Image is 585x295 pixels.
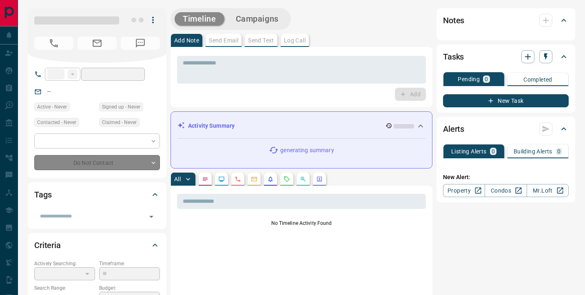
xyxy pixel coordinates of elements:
p: 0 [557,149,561,154]
svg: Lead Browsing Activity [218,176,225,182]
p: generating summary [280,146,334,155]
svg: Agent Actions [316,176,323,182]
p: New Alert: [443,173,569,182]
svg: Listing Alerts [267,176,274,182]
button: Timeline [175,12,224,26]
p: Search Range: [34,284,95,292]
a: -- [47,88,51,95]
h2: Notes [443,14,464,27]
span: Claimed - Never [102,118,137,126]
span: Active - Never [37,103,67,111]
p: 0 [492,149,495,154]
span: Signed up - Never [102,103,140,111]
a: Condos [485,184,527,197]
p: Add Note [174,38,199,43]
div: Do Not Contact [34,155,160,170]
p: Completed [523,77,552,82]
div: Alerts [443,119,569,139]
p: Activity Summary [188,122,235,130]
p: Listing Alerts [451,149,487,154]
span: Contacted - Never [37,118,76,126]
h2: Tasks [443,50,464,63]
h2: Criteria [34,239,61,252]
button: New Task [443,94,569,107]
button: Campaigns [228,12,287,26]
a: Mr.Loft [527,184,569,197]
button: Open [146,211,157,222]
svg: Notes [202,176,208,182]
span: No Number [34,37,73,50]
p: Actively Searching: [34,260,95,267]
h2: Alerts [443,122,464,135]
p: Timeframe: [99,260,160,267]
p: No Timeline Activity Found [177,220,426,227]
span: No Number [121,37,160,50]
a: Property [443,184,485,197]
div: Criteria [34,235,160,255]
p: Pending [458,76,480,82]
p: 0 [485,76,488,82]
p: Budget: [99,284,160,292]
h2: Tags [34,188,51,201]
span: No Email [78,37,117,50]
div: Tags [34,185,160,204]
svg: Calls [235,176,241,182]
div: Activity Summary [177,118,425,133]
div: Tasks [443,47,569,67]
svg: Emails [251,176,257,182]
svg: Opportunities [300,176,306,182]
div: Notes [443,11,569,30]
svg: Requests [284,176,290,182]
p: Building Alerts [514,149,552,154]
p: All [174,176,181,182]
